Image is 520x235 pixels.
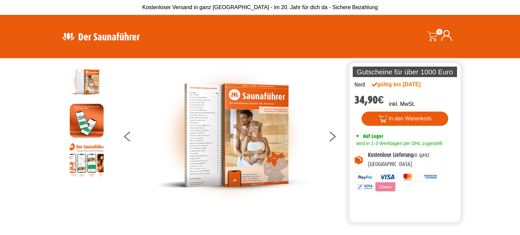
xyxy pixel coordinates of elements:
[142,4,378,10] span: Kostenloser Versand in ganz [GEOGRAPHIC_DATA] - im 20. Jahr für dich da - Sichere Bezahlung
[156,65,308,206] img: der-saunafuehrer-2025-nord
[378,94,384,106] span: €
[354,80,365,89] div: Nord
[354,141,442,146] span: wird in 1-3 Werktagen per DHL zugestellt
[368,151,455,169] p: in ganz [GEOGRAPHIC_DATA]
[70,65,104,99] img: der-saunafuehrer-2025-nord
[353,67,457,77] p: Gutscheine für über 1000 Euro
[362,112,449,126] button: In den Warenkorb
[372,80,435,89] div: gültig bis [DATE]
[389,100,415,108] p: inkl. MwSt.
[70,143,104,177] img: Anleitung7tn
[70,104,104,138] img: MOCKUP-iPhone_regional
[354,94,384,106] bdi: 34,90
[368,152,413,158] b: Kostenlose Lieferung
[436,29,442,35] span: 0
[363,133,383,139] span: Auf Lager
